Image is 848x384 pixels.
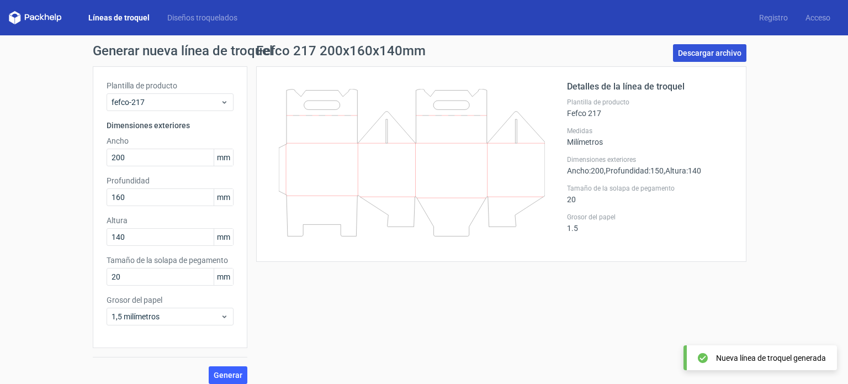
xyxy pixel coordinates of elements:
font: Dimensiones exteriores [107,121,190,130]
font: Tamaño de la solapa de pegamento [107,256,228,265]
a: Acceso [797,12,839,23]
font: 200 [591,166,604,175]
font: Ancho [107,136,129,145]
font: Fefco 217 [567,109,601,118]
a: Registro [750,12,797,23]
font: Descargar archivo [678,49,741,57]
font: mm [217,153,230,162]
font: mm [217,272,230,281]
font: Profundidad [107,176,150,185]
font: 140 [688,166,701,175]
font: 150 [650,166,664,175]
font: , [604,166,606,175]
font: 1,5 milímetros [112,312,160,321]
font: Altura [665,166,686,175]
button: Generar [209,366,247,384]
font: mm [217,193,230,202]
font: Nueva línea de troquel generada [716,354,826,362]
font: Grosor del papel [567,213,616,221]
font: Tamaño de la solapa de pegamento [567,185,675,192]
font: Plantilla de producto [107,81,177,90]
font: Fefco 217 200x160x140mm [256,43,426,59]
font: Registro [759,13,788,22]
font: : [589,166,591,175]
a: Diseños troquelados [158,12,246,23]
a: Líneas de troquel [79,12,158,23]
font: fefco-217 [112,98,145,107]
font: Grosor del papel [107,296,162,304]
font: Generar nueva línea de troquel [93,43,273,59]
font: mm [217,233,230,241]
font: : [686,166,688,175]
font: : [649,166,650,175]
font: Milímetros [567,138,603,146]
font: Diseños troquelados [167,13,237,22]
font: Dimensiones exteriores [567,156,636,164]
font: Altura [107,216,128,225]
font: Detalles de la línea de troquel [567,81,685,92]
font: Plantilla de producto [567,98,629,106]
font: 1.5 [567,224,578,233]
font: 20 [567,195,576,204]
font: Generar [214,371,242,380]
font: , [664,166,665,175]
font: Acceso [805,13,830,22]
font: Líneas de troquel [88,13,150,22]
font: Medidas [567,127,592,135]
font: Profundidad [606,166,649,175]
font: Ancho [567,166,589,175]
a: Descargar archivo [673,44,746,62]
